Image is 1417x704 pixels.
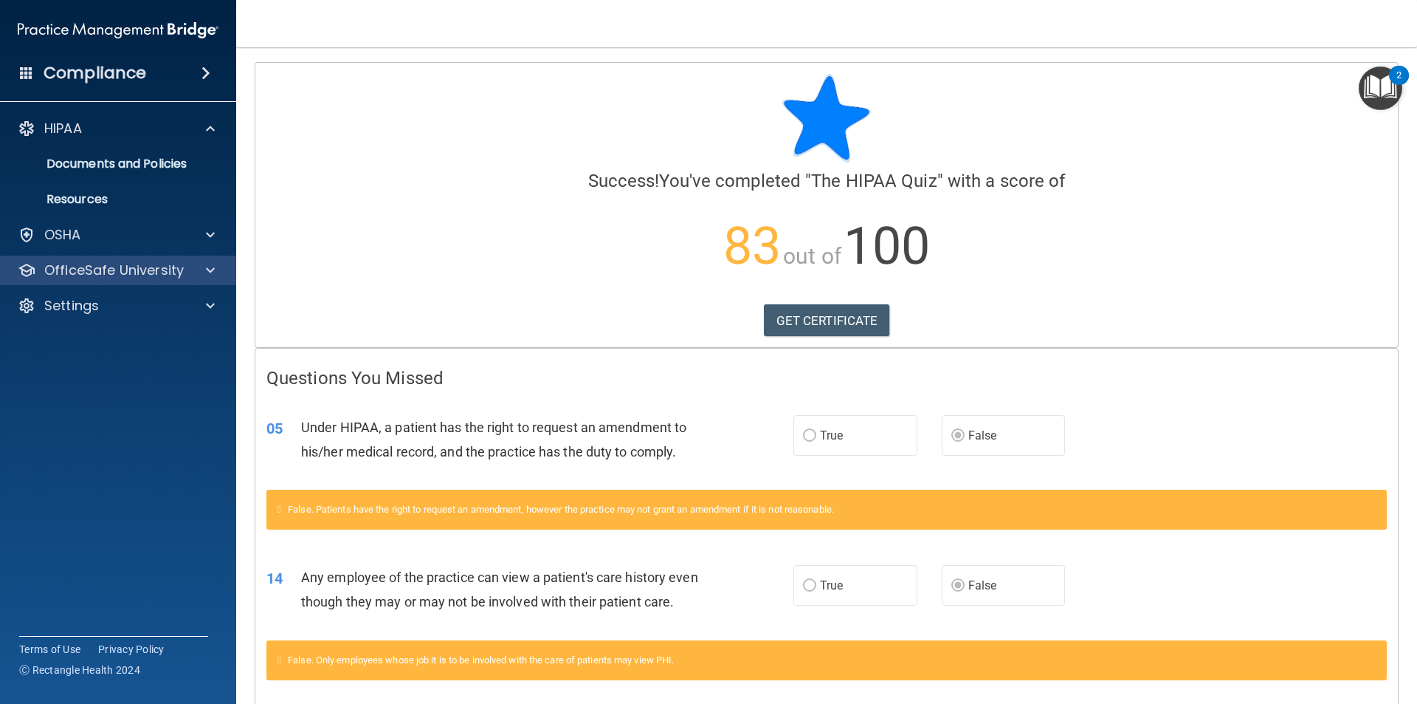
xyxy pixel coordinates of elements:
h4: Compliance [44,63,146,83]
h4: Questions You Missed [266,369,1387,388]
p: Documents and Policies [10,157,211,171]
span: 14 [266,570,283,587]
span: 05 [266,420,283,437]
span: False. Only employees whose job it is to be involved with the care of patients may view PHI. [288,655,674,666]
input: True [803,581,816,592]
button: Open Resource Center, 2 new notifications [1359,66,1402,110]
input: False [951,431,965,442]
p: Settings [44,297,99,315]
a: Settings [18,297,215,315]
a: HIPAA [18,120,215,137]
span: out of [783,243,841,269]
span: True [820,578,843,592]
span: 100 [844,216,930,276]
p: OfficeSafe University [44,262,184,279]
h4: You've completed " " with a score of [266,171,1387,191]
a: Privacy Policy [98,642,165,657]
span: False. Patients have the right to request an amendment, however the practice may not grant an ame... [288,504,834,515]
span: False [968,428,997,442]
img: PMB logo [18,16,218,45]
a: OfficeSafe University [18,262,215,279]
a: OSHA [18,226,215,244]
span: True [820,428,843,442]
img: blue-star-rounded.9d042014.png [782,74,871,163]
a: GET CERTIFICATE [764,304,890,337]
a: Terms of Use [19,642,80,657]
span: 83 [723,216,781,276]
span: The HIPAA Quiz [811,171,937,191]
span: Success! [588,171,660,191]
input: False [951,581,965,592]
iframe: Drift Widget Chat Controller [1343,602,1399,658]
p: Resources [10,192,211,207]
span: Under HIPAA, a patient has the right to request an amendment to his/her medical record, and the p... [301,420,686,459]
p: OSHA [44,226,81,244]
input: True [803,431,816,442]
p: HIPAA [44,120,82,137]
div: 2 [1396,75,1402,95]
span: Any employee of the practice can view a patient's care history even though they may or may not be... [301,570,698,609]
span: Ⓒ Rectangle Health 2024 [19,663,140,677]
span: False [968,578,997,592]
